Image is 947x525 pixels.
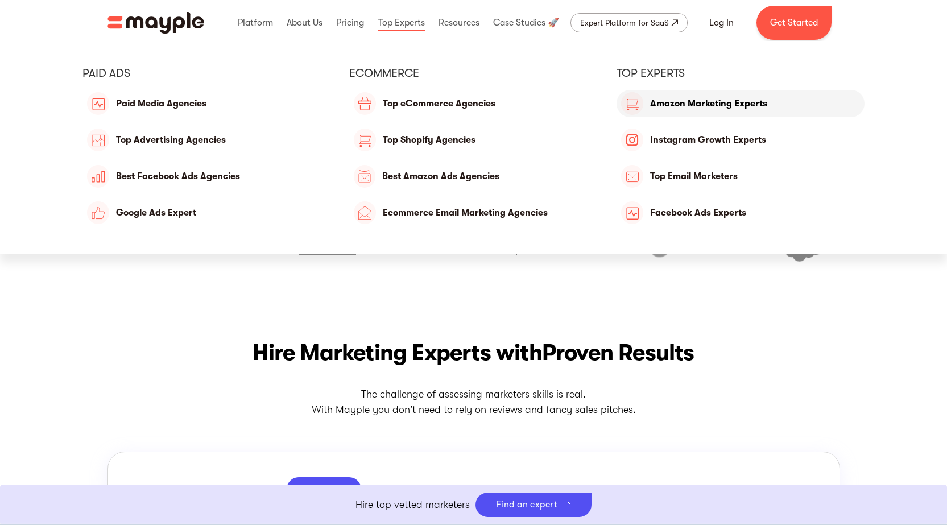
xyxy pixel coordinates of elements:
[304,482,344,496] div: Expertise
[617,66,865,81] div: Top Experts
[107,12,204,34] a: home
[375,5,428,41] div: Top Experts
[349,66,598,81] div: eCommerce
[107,337,840,369] h2: Hire Marketing Experts with
[696,9,747,36] a: Log In
[580,16,669,30] div: Expert Platform for SaaS
[756,6,832,40] a: Get Started
[570,13,688,32] a: Expert Platform for SaaS
[82,66,331,81] div: PAID ADS
[107,387,840,417] p: The challenge of assessing marketers skills is real. With Mayple you don't need to rely on review...
[542,340,694,366] span: Proven Results
[333,5,367,41] div: Pricing
[390,482,427,496] div: Industry
[284,5,325,41] div: About Us
[472,482,511,496] div: Location
[436,5,482,41] div: Resources
[235,5,276,41] div: Platform
[557,482,644,496] div: Years of Experience
[107,12,204,34] img: Mayple logo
